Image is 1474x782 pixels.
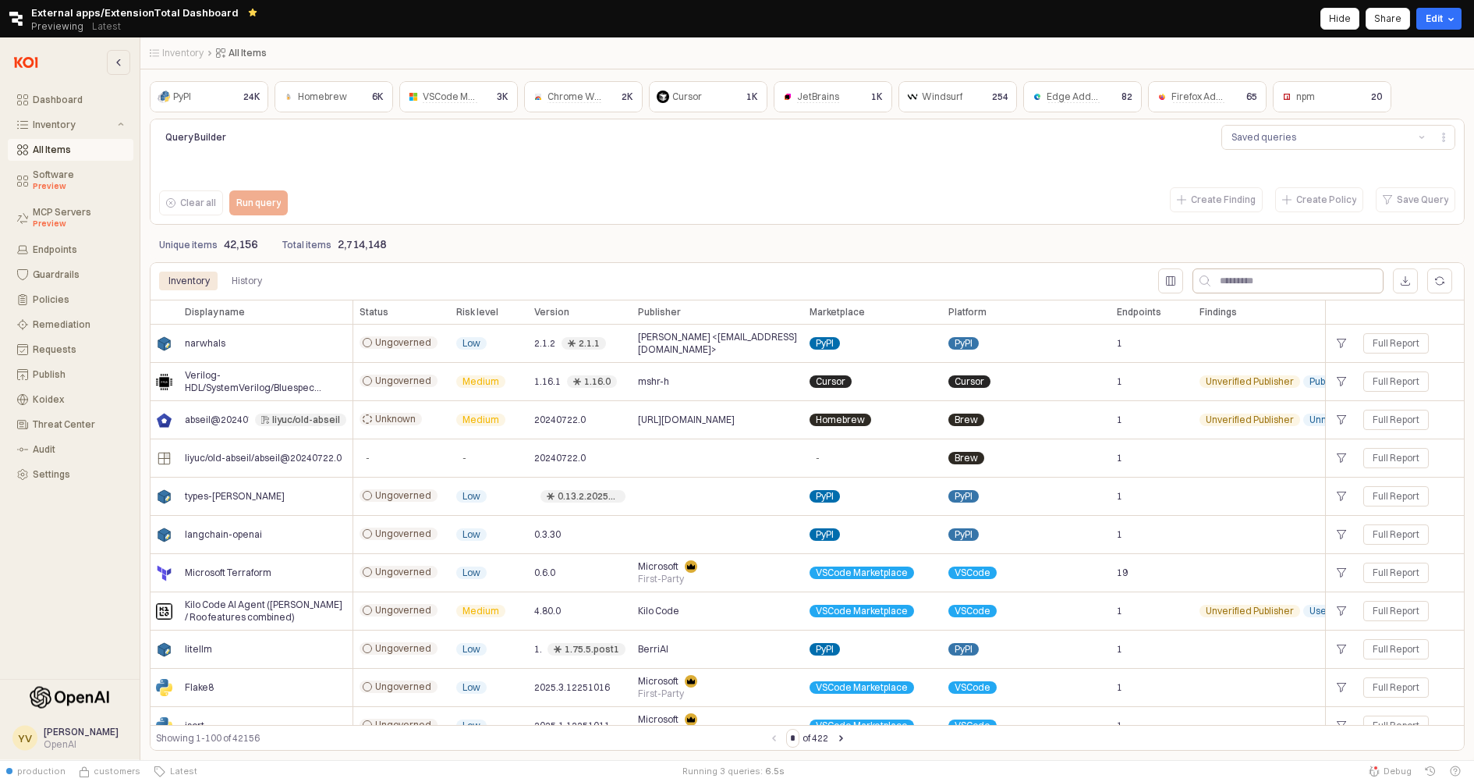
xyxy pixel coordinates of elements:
div: Full Report [1363,524,1429,545]
span: types-[PERSON_NAME] [185,490,285,503]
button: Releases and History [83,16,129,37]
button: Create Policy [1275,187,1363,212]
span: VSCode Marketplace [816,567,908,579]
div: Requests [33,344,124,355]
div: Full Report [1373,567,1419,579]
span: Low [462,643,480,656]
div: All Items [33,144,124,155]
div: Cursor [672,89,702,105]
button: Debug [1362,760,1418,782]
p: 254 [992,90,1008,104]
p: Latest [92,20,121,33]
span: External apps/ExtensionTotal Dashboard [31,5,239,20]
span: 1 [1117,375,1122,388]
div: npm [1296,89,1315,105]
span: First-Party [638,573,684,585]
div: 1.16.0 [584,375,611,388]
button: Clear all [159,190,223,215]
div: Windsurf [922,89,962,105]
button: History [1418,760,1443,782]
span: VSCode Marketplace [423,91,515,103]
div: Full Report [1363,601,1429,621]
div: Full Report [1363,371,1429,392]
span: [URL][DOMAIN_NAME] [638,414,735,426]
span: Publisher [638,306,681,318]
button: Edit [1416,8,1462,30]
span: Low [462,720,480,732]
div: + [1332,563,1351,583]
span: First-Party [638,688,684,700]
span: Ungoverned [375,604,431,617]
span: Microsoft [638,713,679,726]
span: Verilog-HDL/SystemVerilog/Bluespec SystemVerilog [185,369,346,394]
span: JetBrains [797,91,839,103]
p: Unique items [159,238,218,252]
span: Ungoverned [375,489,431,502]
span: Risk level [456,306,498,318]
span: Endpoints [1117,306,1161,318]
div: Full Report [1373,452,1419,464]
span: 1 [1117,643,1122,656]
p: 20 [1371,90,1382,104]
span: 1 [1117,681,1122,694]
span: Edge Add-ons [1047,91,1111,103]
p: 42,156 [224,236,257,253]
span: VSCode [955,605,990,617]
button: Requests [8,339,133,361]
span: PyPI [955,528,973,541]
p: 65 [1246,90,1257,104]
button: Audit [8,439,133,460]
button: Guardrails [8,264,133,286]
button: Settings [8,464,133,485]
p: 1K [871,90,883,104]
p: 24K [243,90,260,104]
span: 2.1.2 [534,337,555,350]
p: 2,714,148 [338,236,386,253]
button: Share app [1366,8,1410,30]
span: Low [462,337,480,350]
div: + [1332,410,1351,430]
span: Ungoverned [375,642,431,655]
button: Menu [1432,125,1455,150]
span: Cursor [816,375,845,388]
div: + [1332,486,1351,507]
div: npm20 [1273,81,1391,112]
button: Publish [8,364,133,386]
button: Policies [8,289,133,311]
span: 1 [1117,414,1122,426]
span: Microsoft [638,675,679,688]
div: Showing 1-100 of 42156 [156,730,764,746]
div: PyPI [173,89,191,105]
div: Remediation [33,319,124,330]
div: Full Report [1373,490,1419,503]
button: All Items [8,139,133,161]
p: 2K [622,90,633,104]
button: YV [12,726,37,751]
div: History [222,272,271,290]
span: - [462,452,466,464]
span: Ungoverned [375,375,431,387]
div: OpenAI [44,738,119,751]
span: 6.5 s [765,765,785,777]
span: BerriAI [638,643,668,656]
div: Guardrails [33,269,124,280]
p: Total items [282,238,331,252]
span: Unverified Publisher [1206,605,1294,617]
div: Full Report [1373,720,1419,732]
span: 19 [1117,567,1128,579]
div: Full Report [1373,414,1419,426]
span: Ungoverned [375,719,431,731]
span: - [366,452,370,464]
div: 1.75.5.post1 [565,643,619,656]
div: MCP Servers [33,207,124,230]
span: Status [360,306,388,318]
span: Low [462,681,480,694]
span: [PERSON_NAME] <[EMAIL_ADDRESS][DOMAIN_NAME]> [638,331,797,356]
span: Kilo Code [638,605,679,617]
span: Low [462,528,480,541]
span: litellm [185,643,212,656]
span: production [17,765,66,777]
span: - [816,452,820,464]
span: VSCode Marketplace [816,681,908,694]
p: Save Query [1397,194,1448,206]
